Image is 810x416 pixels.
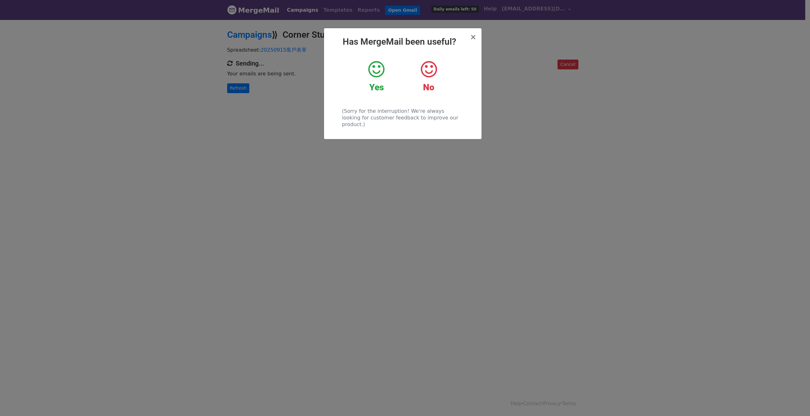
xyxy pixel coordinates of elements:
a: Yes [355,60,398,93]
p: (Sorry for the interruption! We're always looking for customer feedback to improve our product.) [342,108,463,128]
strong: No [423,82,434,93]
a: No [407,60,450,93]
strong: Yes [369,82,384,93]
button: Close [470,33,476,41]
span: × [470,33,476,42]
h2: Has MergeMail been useful? [329,36,477,47]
